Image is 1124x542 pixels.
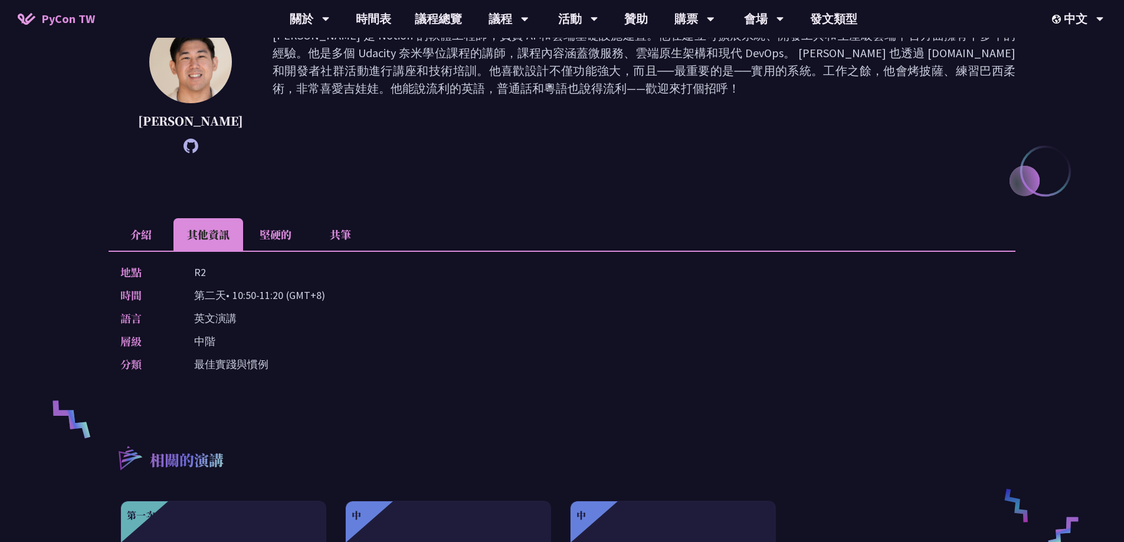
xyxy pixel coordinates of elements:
[120,264,142,280] font: 地點
[194,288,325,302] font: 第二天• 10:50-11:20 (GMT+8)
[120,333,142,349] font: 層級
[18,13,35,25] img: PyCon TW 2025 首頁圖標
[194,334,215,348] font: 中階
[120,356,142,372] font: 分類
[149,21,232,103] img: 賈斯汀李
[127,508,155,522] font: 第一次
[356,11,391,26] font: 時間表
[194,311,237,325] font: 英文演講
[810,11,857,26] font: 發文類型
[576,508,586,522] font: 中
[6,4,107,34] a: PyCon TW
[674,11,698,26] font: 購票
[1064,11,1087,26] font: 中文
[415,11,462,26] font: 議程總覽
[101,429,158,486] img: r3.8d01567.svg
[120,287,142,303] font: 時間
[744,11,768,26] font: 會場
[260,226,291,242] font: 堅硬的
[194,265,206,279] font: R2
[120,310,142,326] font: 語言
[1052,15,1064,24] img: 區域設定圖標
[138,112,243,129] font: [PERSON_NAME]
[194,357,268,371] font: 最佳實踐與慣例
[41,11,95,26] font: PyCon TW
[187,226,230,242] font: 其他資訊
[352,508,361,522] font: 中
[624,11,648,26] font: 贊助
[130,226,152,242] font: 介紹
[150,449,224,470] font: 相關的演講
[489,11,512,26] font: 議程
[558,11,582,26] font: 活動
[290,11,313,26] font: 關於
[330,226,351,242] font: 共筆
